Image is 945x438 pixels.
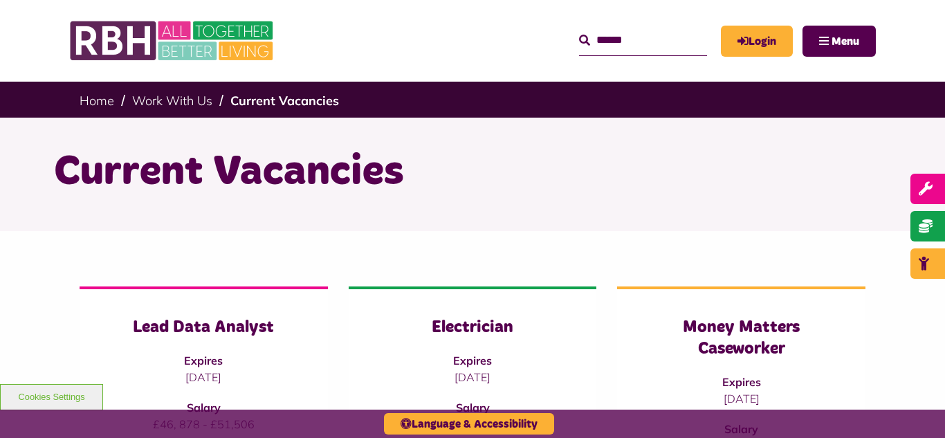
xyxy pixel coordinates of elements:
[384,413,554,435] button: Language & Accessibility
[107,369,300,385] p: [DATE]
[107,317,300,338] h3: Lead Data Analyst
[645,390,838,407] p: [DATE]
[456,401,490,414] strong: Salary
[883,376,945,438] iframe: Netcall Web Assistant for live chat
[645,317,838,360] h3: Money Matters Caseworker
[453,354,492,367] strong: Expires
[187,401,221,414] strong: Salary
[80,93,114,109] a: Home
[832,36,859,47] span: Menu
[132,93,212,109] a: Work With Us
[376,317,569,338] h3: Electrician
[376,369,569,385] p: [DATE]
[230,93,339,109] a: Current Vacancies
[722,375,761,389] strong: Expires
[802,26,876,57] button: Navigation
[721,26,793,57] a: MyRBH
[184,354,223,367] strong: Expires
[54,145,891,199] h1: Current Vacancies
[69,14,277,68] img: RBH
